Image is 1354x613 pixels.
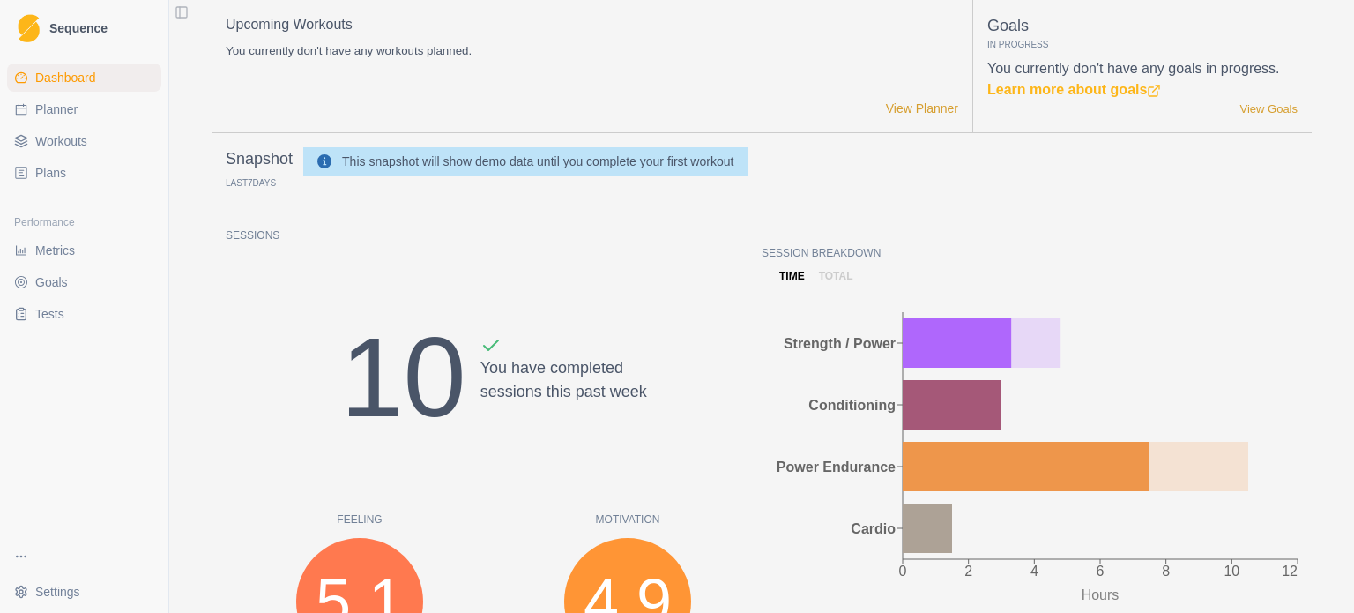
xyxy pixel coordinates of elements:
[7,236,161,265] a: Metrics
[226,178,276,188] p: Last Days
[808,397,896,412] tspan: Conditioning
[1082,587,1120,602] tspan: Hours
[886,100,958,118] a: View Planner
[35,305,64,323] span: Tests
[987,82,1161,97] a: Learn more about goals
[7,95,161,123] a: Planner
[1224,564,1239,579] tspan: 10
[964,564,972,579] tspan: 2
[49,22,108,34] span: Sequence
[226,228,762,243] p: Sessions
[248,178,253,188] span: 7
[35,273,68,291] span: Goals
[899,564,907,579] tspan: 0
[987,38,1298,51] p: In Progress
[7,208,161,236] div: Performance
[1097,564,1105,579] tspan: 6
[35,69,96,86] span: Dashboard
[226,147,293,171] p: Snapshot
[819,268,853,284] p: total
[340,293,465,462] div: 10
[1282,564,1298,579] tspan: 12
[987,14,1298,38] p: Goals
[35,132,87,150] span: Workouts
[1162,564,1170,579] tspan: 8
[7,64,161,92] a: Dashboard
[7,268,161,296] a: Goals
[480,335,647,462] div: You have completed sessions this past week
[35,164,66,182] span: Plans
[494,512,762,527] p: Motivation
[7,7,161,49] a: LogoSequence
[1239,101,1298,118] a: View Goals
[7,578,161,606] button: Settings
[7,159,161,187] a: Plans
[226,512,494,527] p: Feeling
[342,151,733,172] div: This snapshot will show demo data until you complete your first workout
[7,300,161,328] a: Tests
[18,14,40,43] img: Logo
[35,101,78,118] span: Planner
[35,242,75,259] span: Metrics
[777,459,896,474] tspan: Power Endurance
[784,335,896,350] tspan: Strength / Power
[851,520,896,535] tspan: Cardio
[1030,564,1038,579] tspan: 4
[226,42,958,60] p: You currently don't have any workouts planned.
[779,268,805,284] p: time
[7,127,161,155] a: Workouts
[226,14,958,35] p: Upcoming Workouts
[762,245,1298,261] p: Session Breakdown
[987,58,1298,101] p: You currently don't have any goals in progress.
